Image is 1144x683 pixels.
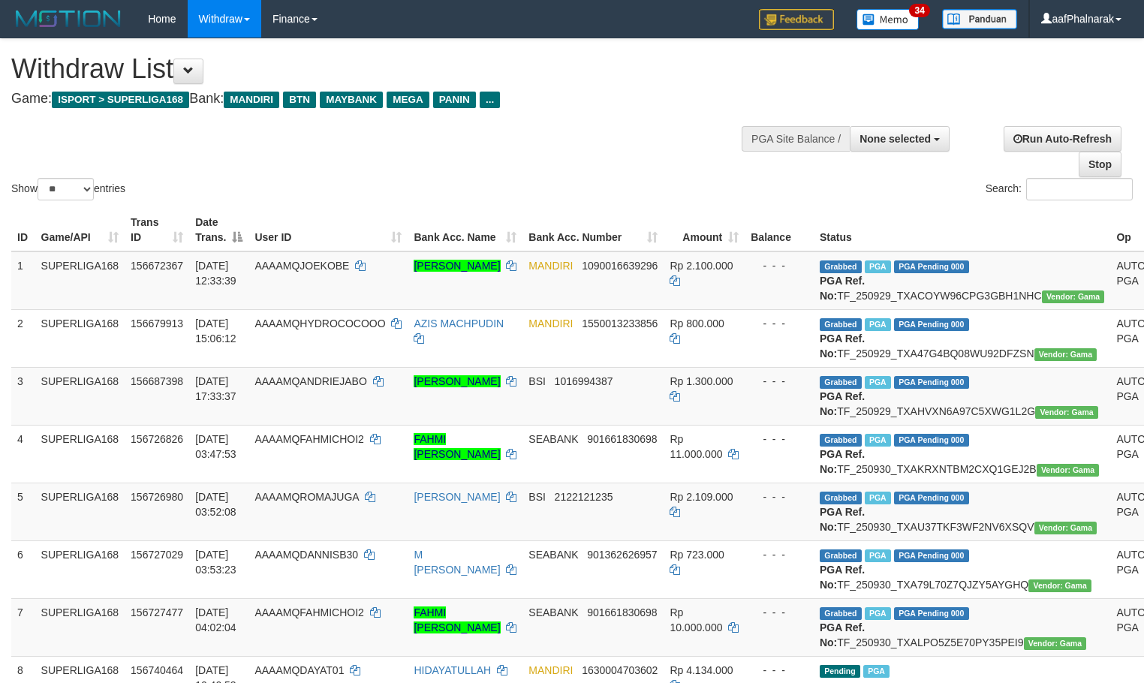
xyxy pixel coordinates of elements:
h4: Game: Bank: [11,92,748,107]
div: - - - [751,316,808,331]
div: - - - [751,663,808,678]
span: PGA Pending [894,549,969,562]
span: [DATE] 03:52:08 [195,491,236,518]
span: BSI [528,375,546,387]
span: [DATE] 12:33:39 [195,260,236,287]
th: Amount: activate to sort column ascending [664,209,745,251]
span: Rp 1.300.000 [670,375,733,387]
span: Rp 800.000 [670,317,724,329]
td: SUPERLIGA168 [35,540,125,598]
span: ISPORT > SUPERLIGA168 [52,92,189,108]
td: SUPERLIGA168 [35,425,125,483]
span: Marked by aafsengchandara [863,665,890,678]
span: ... [480,92,500,108]
a: Run Auto-Refresh [1004,126,1121,152]
td: TF_250929_TXA47G4BQ08WU92DFZSN [814,309,1110,367]
th: Date Trans.: activate to sort column descending [189,209,248,251]
label: Show entries [11,178,125,200]
span: AAAAMQANDRIEJABO [254,375,366,387]
td: 1 [11,251,35,310]
th: ID [11,209,35,251]
span: [DATE] 03:47:53 [195,433,236,460]
span: PANIN [433,92,476,108]
span: Copy 1550013233856 to clipboard [582,317,658,329]
td: SUPERLIGA168 [35,309,125,367]
span: Vendor URL: https://trx31.1velocity.biz [1035,406,1098,419]
th: Bank Acc. Number: activate to sort column ascending [522,209,664,251]
span: 156672367 [131,260,183,272]
span: 156726826 [131,433,183,445]
span: PGA Pending [894,260,969,273]
span: Grabbed [820,549,862,562]
span: MANDIRI [528,664,573,676]
span: None selected [860,133,931,145]
div: - - - [751,258,808,273]
span: Marked by aafsoycanthlai [865,376,891,389]
span: PGA Pending [894,376,969,389]
span: 156727477 [131,606,183,618]
a: [PERSON_NAME] [414,260,500,272]
span: SEABANK [528,433,578,445]
span: Marked by aafandaneth [865,607,891,620]
span: Vendor URL: https://trx31.1velocity.biz [1028,579,1091,592]
div: - - - [751,374,808,389]
b: PGA Ref. No: [820,564,865,591]
span: Vendor URL: https://trx31.1velocity.biz [1024,637,1087,650]
span: Grabbed [820,260,862,273]
span: Copy 901362626957 to clipboard [587,549,657,561]
div: - - - [751,432,808,447]
span: Copy 2122121235 to clipboard [555,491,613,503]
span: [DATE] 04:02:04 [195,606,236,633]
th: Bank Acc. Name: activate to sort column ascending [408,209,522,251]
td: SUPERLIGA168 [35,251,125,310]
span: Marked by aafromsomean [865,492,891,504]
span: AAAAMQHYDROCOCOOO [254,317,385,329]
span: AAAAMQJOEKOBE [254,260,349,272]
span: Vendor URL: https://trx31.1velocity.biz [1042,290,1105,303]
span: 156687398 [131,375,183,387]
span: AAAAMQDAYAT01 [254,664,344,676]
input: Search: [1026,178,1133,200]
td: 5 [11,483,35,540]
th: Status [814,209,1110,251]
img: Button%20Memo.svg [856,9,920,30]
span: Vendor URL: https://trx31.1velocity.biz [1034,348,1097,361]
td: 3 [11,367,35,425]
span: 34 [909,4,929,17]
b: PGA Ref. No: [820,332,865,360]
span: Grabbed [820,607,862,620]
span: Marked by aafsengchandara [865,260,891,273]
span: Copy 1016994387 to clipboard [555,375,613,387]
span: [DATE] 15:06:12 [195,317,236,345]
a: [PERSON_NAME] [414,375,500,387]
img: panduan.png [942,9,1017,29]
div: PGA Site Balance / [742,126,850,152]
b: PGA Ref. No: [820,621,865,648]
td: TF_250930_TXA79L70Z7QJZY5AYGHQ [814,540,1110,598]
span: AAAAMQDANNISB30 [254,549,358,561]
th: Balance [745,209,814,251]
a: M [PERSON_NAME] [414,549,500,576]
td: SUPERLIGA168 [35,598,125,656]
span: SEABANK [528,606,578,618]
td: 6 [11,540,35,598]
th: User ID: activate to sort column ascending [248,209,408,251]
h1: Withdraw List [11,54,748,84]
span: Copy 901661830698 to clipboard [587,433,657,445]
span: 156726980 [131,491,183,503]
select: Showentries [38,178,94,200]
span: Vendor URL: https://trx31.1velocity.biz [1037,464,1100,477]
span: Vendor URL: https://trx31.1velocity.biz [1034,522,1097,534]
span: Rp 2.100.000 [670,260,733,272]
td: SUPERLIGA168 [35,483,125,540]
th: Game/API: activate to sort column ascending [35,209,125,251]
span: Marked by aafandaneth [865,549,891,562]
span: Rp 4.134.000 [670,664,733,676]
th: Trans ID: activate to sort column ascending [125,209,189,251]
span: 156727029 [131,549,183,561]
div: - - - [751,605,808,620]
span: Grabbed [820,492,862,504]
span: AAAAMQFAHMICHOI2 [254,433,363,445]
a: [PERSON_NAME] [414,491,500,503]
button: None selected [850,126,950,152]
